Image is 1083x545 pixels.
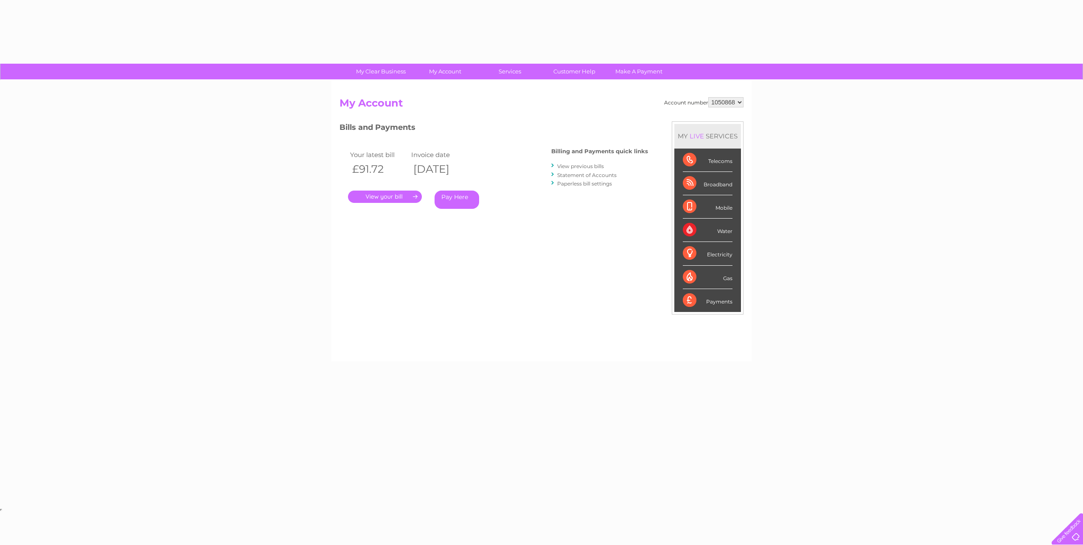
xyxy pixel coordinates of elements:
td: Your latest bill [348,149,409,160]
a: Customer Help [539,64,609,79]
a: Make A Payment [604,64,674,79]
div: Broadband [683,172,732,195]
a: My Account [410,64,480,79]
div: Telecoms [683,149,732,172]
a: Paperless bill settings [557,180,612,187]
div: Payments [683,289,732,312]
a: Pay Here [435,191,479,209]
th: [DATE] [409,160,470,178]
h4: Billing and Payments quick links [551,148,648,155]
h2: My Account [339,97,744,113]
a: My Clear Business [346,64,416,79]
a: . [348,191,422,203]
div: Electricity [683,242,732,265]
div: Mobile [683,195,732,219]
div: LIVE [688,132,706,140]
div: Gas [683,266,732,289]
th: £91.72 [348,160,409,178]
a: Statement of Accounts [557,172,617,178]
a: View previous bills [557,163,604,169]
div: Account number [664,97,744,107]
td: Invoice date [409,149,470,160]
a: Services [475,64,545,79]
div: MY SERVICES [674,124,741,148]
div: Water [683,219,732,242]
h3: Bills and Payments [339,121,648,136]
